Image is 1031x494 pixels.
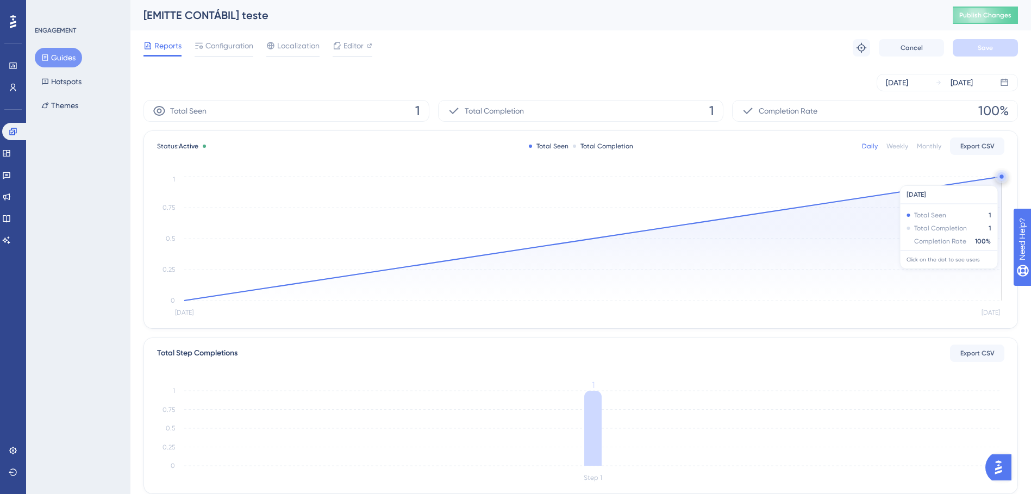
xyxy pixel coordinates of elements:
[584,474,602,482] tspan: Step 1
[143,8,926,23] div: [EMITTE CONTÁBIL] teste
[170,104,207,117] span: Total Seen
[982,309,1000,316] tspan: [DATE]
[415,102,420,120] span: 1
[978,102,1009,120] span: 100%
[154,39,182,52] span: Reports
[179,142,198,150] span: Active
[35,72,88,91] button: Hotspots
[465,104,524,117] span: Total Completion
[985,451,1018,484] iframe: UserGuiding AI Assistant Launcher
[157,347,238,360] div: Total Step Completions
[26,3,68,16] span: Need Help?
[951,76,973,89] div: [DATE]
[35,96,85,115] button: Themes
[901,43,923,52] span: Cancel
[35,48,82,67] button: Guides
[573,142,633,151] div: Total Completion
[886,142,908,151] div: Weekly
[960,349,995,358] span: Export CSV
[879,39,944,57] button: Cancel
[959,11,1011,20] span: Publish Changes
[171,462,175,470] tspan: 0
[163,443,175,451] tspan: 0.25
[166,424,175,432] tspan: 0.5
[171,297,175,304] tspan: 0
[173,387,175,395] tspan: 1
[953,7,1018,24] button: Publish Changes
[35,26,76,35] div: ENGAGEMENT
[862,142,878,151] div: Daily
[978,43,993,52] span: Save
[166,235,175,242] tspan: 0.5
[886,76,908,89] div: [DATE]
[163,266,175,273] tspan: 0.25
[175,309,193,316] tspan: [DATE]
[205,39,253,52] span: Configuration
[529,142,568,151] div: Total Seen
[950,137,1004,155] button: Export CSV
[759,104,817,117] span: Completion Rate
[163,406,175,414] tspan: 0.75
[173,176,175,183] tspan: 1
[960,142,995,151] span: Export CSV
[592,380,595,390] tspan: 1
[709,102,714,120] span: 1
[917,142,941,151] div: Monthly
[277,39,320,52] span: Localization
[950,345,1004,362] button: Export CSV
[953,39,1018,57] button: Save
[163,204,175,211] tspan: 0.75
[343,39,364,52] span: Editor
[157,142,198,151] span: Status:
